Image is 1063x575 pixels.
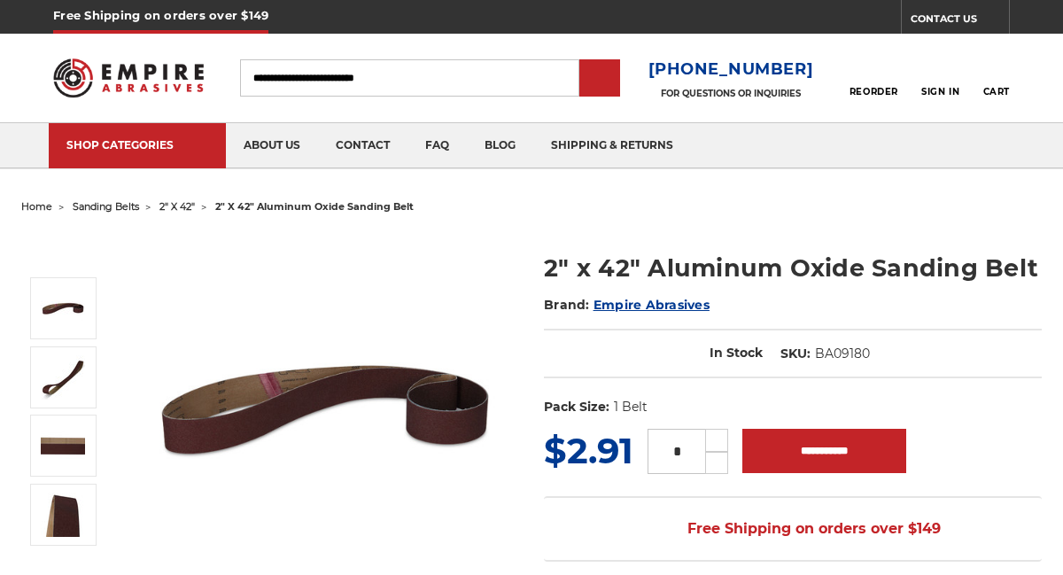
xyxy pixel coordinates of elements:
span: Free Shipping on orders over $149 [645,511,941,547]
span: Reorder [850,86,898,97]
img: Empire Abrasives [53,49,204,107]
a: contact [318,123,407,168]
dt: SKU: [780,345,811,363]
a: blog [467,123,533,168]
p: FOR QUESTIONS OR INQUIRIES [648,88,814,99]
a: about us [226,123,318,168]
a: home [21,200,52,213]
input: Submit [582,61,617,97]
span: $2.91 [544,429,633,472]
span: In Stock [710,345,763,361]
a: Empire Abrasives [594,297,710,313]
img: 2" x 42" - Aluminum Oxide Sanding Belt [41,493,85,537]
div: SHOP CATEGORIES [66,138,208,152]
span: Sign In [921,86,959,97]
a: faq [407,123,467,168]
img: 2" x 42" Sanding Belt - Aluminum Oxide [41,286,85,330]
h1: 2" x 42" Aluminum Oxide Sanding Belt [544,251,1042,285]
a: 2" x 42" [159,200,195,213]
dd: 1 Belt [614,398,648,416]
a: shipping & returns [533,123,691,168]
img: 2" x 42" AOX Sanding Belt [41,423,85,468]
a: [PHONE_NUMBER] [648,57,814,82]
img: 2" x 42" Aluminum Oxide Sanding Belt [41,355,85,400]
a: Reorder [850,58,898,97]
span: Brand: [544,297,590,313]
a: CONTACT US [911,9,1009,34]
dt: Pack Size: [544,398,609,416]
span: Cart [983,86,1010,97]
a: sanding belts [73,200,139,213]
a: Cart [983,58,1010,97]
dd: BA09180 [815,345,870,363]
span: 2" x 42" aluminum oxide sanding belt [215,200,414,213]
